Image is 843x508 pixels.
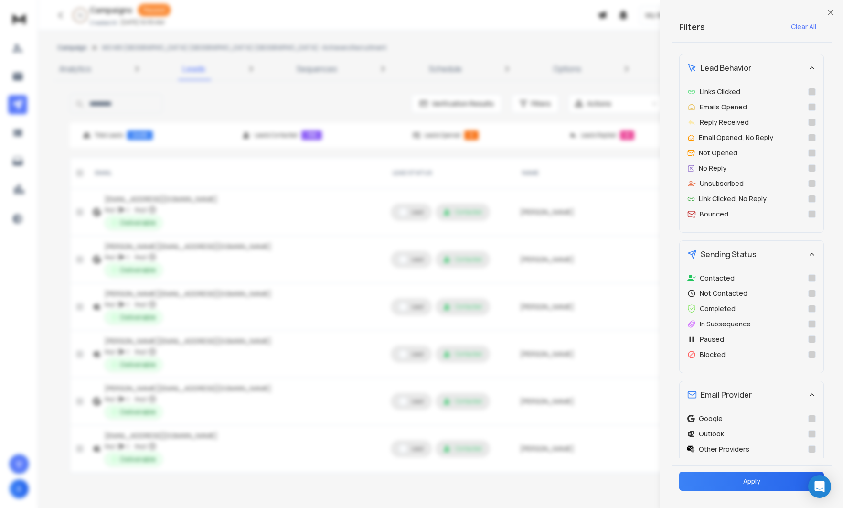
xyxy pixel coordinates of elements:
span: Lead Behavior [701,62,751,74]
p: Bounced [700,209,728,219]
h2: Filters [679,20,705,33]
div: Email Provider [680,408,823,467]
div: Sending Status [680,268,823,373]
p: Not Opened [699,148,737,158]
p: Completed [700,304,736,313]
p: Emails Opened [700,102,747,112]
button: Clear All [783,17,824,36]
p: Unsubscribed [700,179,744,188]
div: Lead Behavior [680,81,823,232]
p: No Reply [699,163,726,173]
p: Links Clicked [700,87,740,97]
button: Apply [679,472,824,491]
button: Sending Status [680,241,823,268]
p: Outlook [699,429,724,439]
div: Open Intercom Messenger [808,475,831,498]
p: Not Contacted [700,289,747,298]
span: Email Provider [701,389,752,400]
p: Other Providers [699,444,749,454]
span: Sending Status [701,249,757,260]
p: Paused [700,335,724,344]
p: Contacted [700,273,735,283]
button: Email Provider [680,381,823,408]
p: Email Opened, No Reply [699,133,773,142]
button: Lead Behavior [680,54,823,81]
p: Link Clicked, No Reply [699,194,767,204]
p: Google [699,414,723,423]
p: Blocked [700,350,726,359]
p: In Subsequence [700,319,751,329]
p: Reply Received [700,118,749,127]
